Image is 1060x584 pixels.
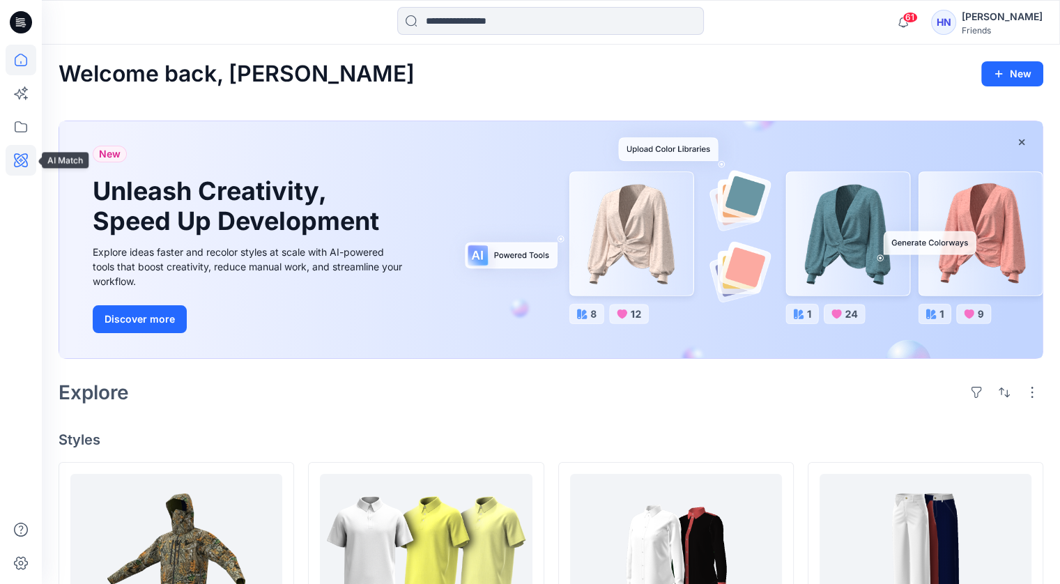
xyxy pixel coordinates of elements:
[59,431,1043,448] h4: Styles
[931,10,956,35] div: HN
[93,176,385,236] h1: Unleash Creativity, Speed Up Development
[93,305,187,333] button: Discover more
[93,305,406,333] a: Discover more
[962,8,1043,25] div: [PERSON_NAME]
[93,245,406,289] div: Explore ideas faster and recolor styles at scale with AI-powered tools that boost creativity, red...
[99,146,121,162] span: New
[962,25,1043,36] div: Friends
[902,12,918,23] span: 61
[59,61,415,87] h2: Welcome back, [PERSON_NAME]
[981,61,1043,86] button: New
[59,381,129,404] h2: Explore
